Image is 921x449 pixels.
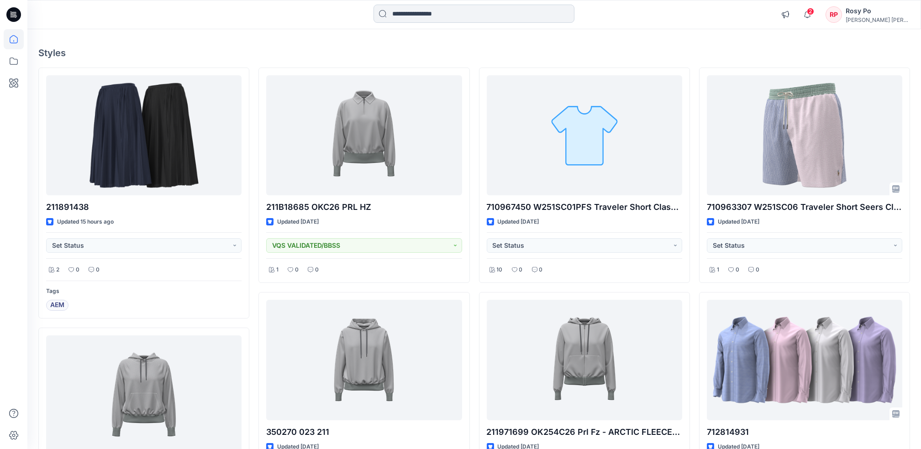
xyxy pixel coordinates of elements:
[846,16,910,23] div: [PERSON_NAME] [PERSON_NAME]
[295,265,299,275] p: 0
[487,201,682,214] p: 710967450 W251SC01PFS Traveler Short Classic - TRAVELER PRO
[56,265,59,275] p: 2
[46,201,242,214] p: 211891438
[276,265,279,275] p: 1
[315,265,319,275] p: 0
[46,287,242,296] p: Tags
[487,426,682,439] p: 211971699 OK254C26 Prl Fz - ARCTIC FLEECE-PRL FZ-LONG SLEEVE-SWEATSHIRT
[266,75,462,195] a: 211B18685 OKC26 PRL HZ
[57,217,114,227] p: Updated 15 hours ago
[707,300,902,420] a: 712814931
[266,426,462,439] p: 350270 023 211
[46,75,242,195] a: 211891438
[266,300,462,420] a: 350270 023 211
[756,265,759,275] p: 0
[707,75,902,195] a: 710963307 W251SC06 Traveler Short Seers Classic - SEERSUCKER TRAVELER
[718,217,759,227] p: Updated [DATE]
[50,300,64,311] span: AEM
[266,201,462,214] p: 211B18685 OKC26 PRL HZ
[497,265,503,275] p: 10
[519,265,523,275] p: 0
[96,265,100,275] p: 0
[736,265,739,275] p: 0
[717,265,719,275] p: 1
[498,217,539,227] p: Updated [DATE]
[826,6,842,23] div: RP
[846,5,910,16] div: Rosy Po
[487,75,682,195] a: 710967450 W251SC01PFS Traveler Short Classic - TRAVELER PRO
[707,201,902,214] p: 710963307 W251SC06 Traveler Short Seers Classic - SEERSUCKER TRAVELER
[487,300,682,420] a: 211971699 OK254C26 Prl Fz - ARCTIC FLEECE-PRL FZ-LONG SLEEVE-SWEATSHIRT
[807,8,814,15] span: 2
[76,265,79,275] p: 0
[539,265,543,275] p: 0
[277,217,319,227] p: Updated [DATE]
[707,426,902,439] p: 712814931
[38,47,910,58] h4: Styles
